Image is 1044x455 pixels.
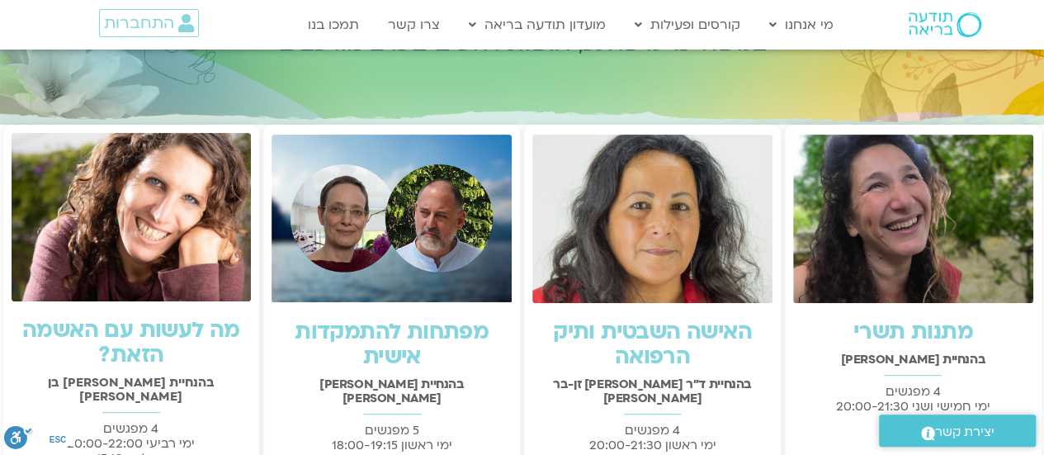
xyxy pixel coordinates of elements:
a: קורסים ופעילות [626,9,749,40]
a: מה לעשות עם האשמה הזאת? [22,315,240,370]
a: תמכו בנו [300,9,367,40]
a: מועדון תודעה בריאה [461,9,614,40]
a: מפתחות להתמקדות אישית [295,317,489,372]
a: התחברות [99,9,199,37]
h2: בהנחיית [PERSON_NAME] [793,353,1033,367]
span: יצירת קשר [935,421,994,443]
a: האישה השבטית ותיק הרפואה [553,317,752,372]
h2: מגוון קורסים בתודעה בריאה בנושאי מיינדפולנס, רגשות ויחסים בימים מורכבים [199,1,846,57]
h2: בהנחיית [PERSON_NAME] [PERSON_NAME] [272,377,512,405]
h2: בהנחיית ד"ר [PERSON_NAME] זן-בר [PERSON_NAME] [532,377,772,405]
a: מי אנחנו [761,9,842,40]
img: תודעה בריאה [909,12,981,37]
span: התחברות [104,14,174,32]
a: יצירת קשר [879,415,1036,447]
p: 4 מפגשים ימי חמישי ושני 20:00-21:30 [793,384,1033,429]
a: מתנות תשרי [853,317,973,347]
a: צרו קשר [380,9,448,40]
h2: בהנחיית [PERSON_NAME] בן [PERSON_NAME] [12,376,252,404]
